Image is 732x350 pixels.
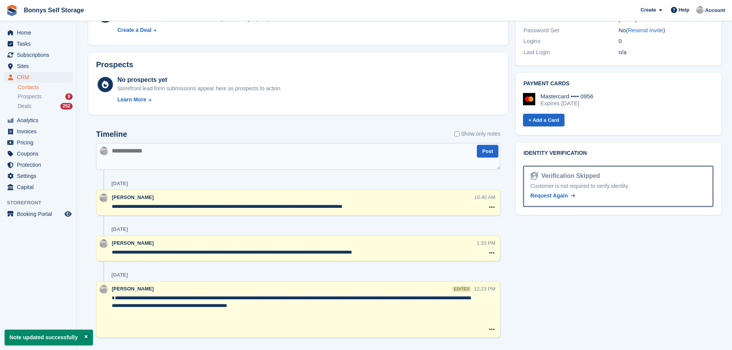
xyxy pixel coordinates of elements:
[17,27,63,38] span: Home
[477,239,495,247] div: 1:33 PM
[17,72,63,83] span: CRM
[641,6,656,14] span: Create
[100,194,108,202] img: James Bonny
[117,96,282,104] a: Learn More
[523,37,618,46] div: Logins
[474,194,495,201] div: 10:40 AM
[17,137,63,148] span: Pricing
[540,93,593,100] div: Mastercard •••• 0956
[117,26,278,34] a: Create a Deal
[523,93,535,105] img: Mastercard Logo
[540,100,593,107] div: Expires [DATE]
[523,114,564,126] a: + Add a Card
[523,150,714,156] h2: Identity verification
[4,38,73,49] a: menu
[17,38,63,49] span: Tasks
[18,102,73,110] a: Deals 252
[18,103,32,110] span: Deals
[4,50,73,60] a: menu
[112,240,154,246] span: [PERSON_NAME]
[17,115,63,126] span: Analytics
[4,137,73,148] a: menu
[4,182,73,192] a: menu
[7,199,76,207] span: Storefront
[111,226,128,232] div: [DATE]
[523,26,618,35] div: Password Set
[619,26,714,35] div: No
[18,84,73,91] a: Contacts
[477,145,498,158] button: Post
[679,6,689,14] span: Help
[626,27,665,33] span: ( )
[696,6,704,14] img: James Bonny
[112,286,154,292] span: [PERSON_NAME]
[17,148,63,159] span: Coupons
[530,182,706,190] div: Customer is not required to verify identity.
[455,130,501,138] label: Show only notes
[17,61,63,71] span: Sites
[4,171,73,181] a: menu
[4,159,73,170] a: menu
[60,103,73,109] div: 252
[18,93,41,100] span: Prospects
[111,272,128,278] div: [DATE]
[100,285,108,294] img: James Bonny
[117,26,151,34] div: Create a Deal
[619,48,714,57] div: n/a
[111,181,128,187] div: [DATE]
[530,192,568,199] span: Request Again
[474,285,496,292] div: 12:23 PM
[455,130,460,138] input: Show only notes
[4,27,73,38] a: menu
[100,147,108,155] img: James Bonny
[100,239,108,248] img: James Bonny
[538,171,600,181] div: Verification Skipped
[96,130,127,139] h2: Timeline
[117,96,146,104] div: Learn More
[523,81,714,87] h2: Payment cards
[17,182,63,192] span: Capital
[619,37,714,46] div: 0
[530,172,538,180] img: Identity Verification Ready
[17,126,63,137] span: Invoices
[4,148,73,159] a: menu
[4,115,73,126] a: menu
[112,194,154,200] span: [PERSON_NAME]
[17,209,63,219] span: Booking Portal
[452,286,471,292] div: edited
[96,60,133,69] h2: Prospects
[17,171,63,181] span: Settings
[628,27,663,33] a: Resend Invite
[6,5,18,16] img: stora-icon-8386f47178a22dfd0bd8f6a31ec36ba5ce8667c1dd55bd0f319d3a0aa187defe.svg
[4,72,73,83] a: menu
[705,7,725,14] span: Account
[21,4,87,17] a: Bonnys Self Storage
[63,209,73,219] a: Preview store
[117,85,282,93] div: Storefront lead form submissions appear here as prospects to action.
[17,159,63,170] span: Protection
[4,126,73,137] a: menu
[18,93,73,101] a: Prospects 9
[4,209,73,219] a: menu
[530,192,575,200] a: Request Again
[17,50,63,60] span: Subscriptions
[65,93,73,100] div: 9
[117,75,282,85] div: No prospects yet
[4,61,73,71] a: menu
[5,330,93,345] p: Note updated successfully
[523,48,618,57] div: Last Login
